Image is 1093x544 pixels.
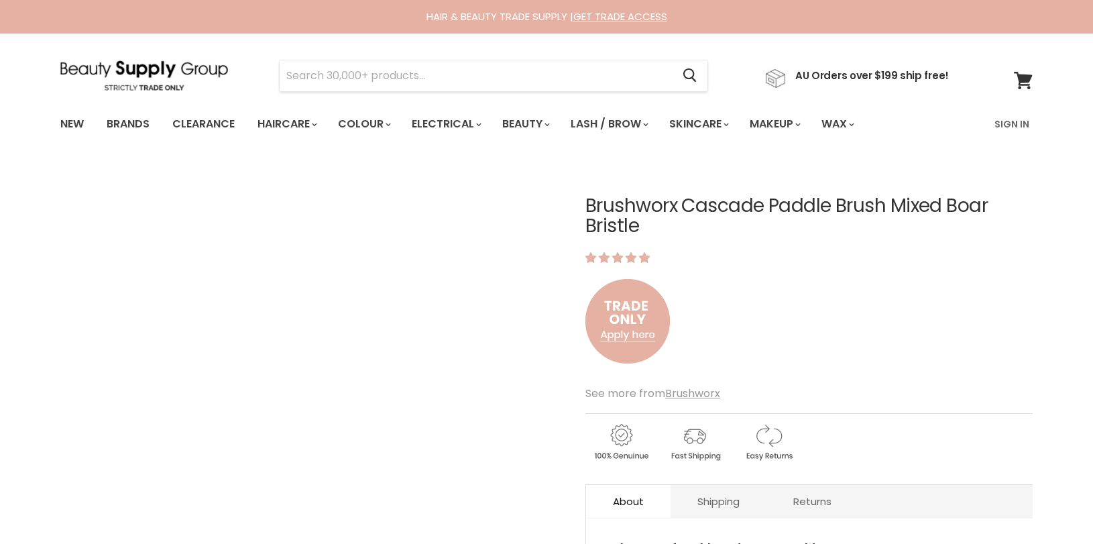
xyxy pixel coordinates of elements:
[280,60,672,91] input: Search
[585,422,656,463] img: genuine.gif
[585,196,1033,237] h1: Brushworx Cascade Paddle Brush Mixed Boar Bristle
[586,485,671,518] a: About
[672,60,707,91] button: Search
[97,110,160,138] a: Brands
[573,9,667,23] a: GET TRADE ACCESS
[811,110,862,138] a: Wax
[585,266,670,377] img: to.png
[659,110,737,138] a: Skincare
[665,386,720,401] a: Brushworx
[766,485,858,518] a: Returns
[492,110,558,138] a: Beauty
[328,110,399,138] a: Colour
[50,110,94,138] a: New
[44,10,1049,23] div: HAIR & BEAUTY TRADE SUPPLY |
[561,110,656,138] a: Lash / Brow
[44,105,1049,144] nav: Main
[247,110,325,138] a: Haircare
[585,250,652,266] span: 5.00 stars
[162,110,245,138] a: Clearance
[659,422,730,463] img: shipping.gif
[671,485,766,518] a: Shipping
[279,60,708,92] form: Product
[733,422,804,463] img: returns.gif
[402,110,490,138] a: Electrical
[585,386,720,401] span: See more from
[740,110,809,138] a: Makeup
[986,110,1037,138] a: Sign In
[50,105,926,144] ul: Main menu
